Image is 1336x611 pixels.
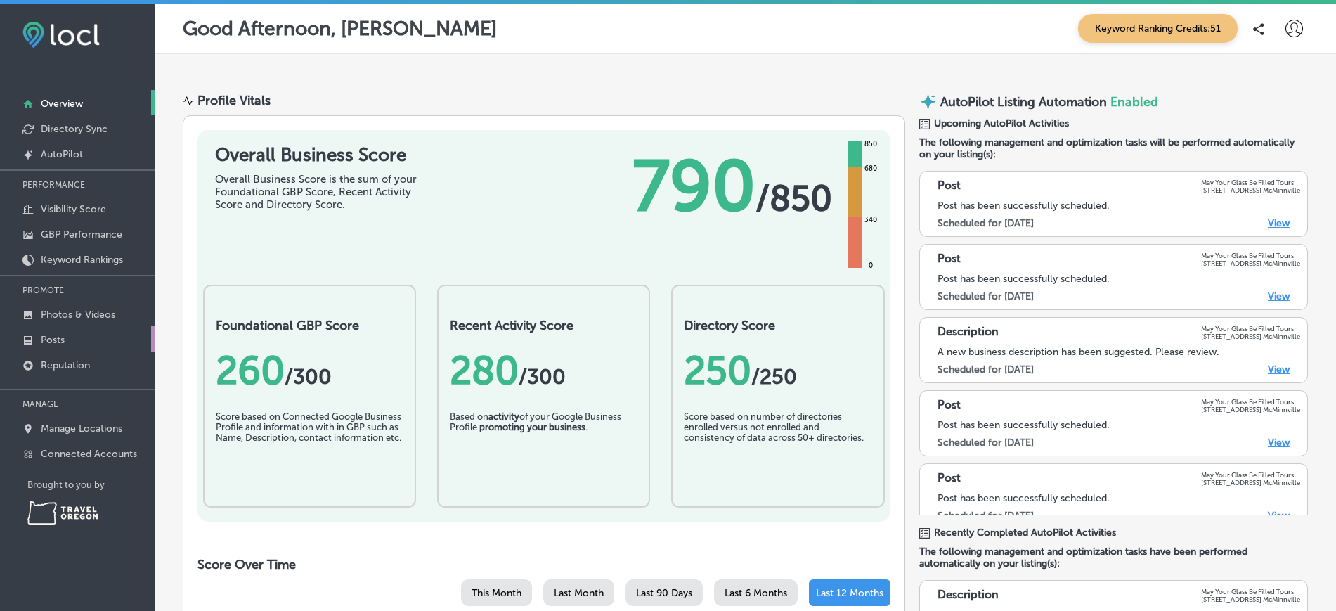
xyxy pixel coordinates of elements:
div: 280 [450,347,637,394]
span: / 300 [285,364,332,390]
p: Photos & Videos [41,309,115,321]
p: [STREET_ADDRESS] McMinnville [1201,406,1300,413]
label: Scheduled for [DATE] [938,510,1034,522]
p: GBP Performance [41,229,122,240]
h1: Overall Business Score [215,144,426,166]
label: Scheduled for [DATE] [938,364,1034,375]
span: Recently Completed AutoPilot Activities [934,527,1116,539]
div: 340 [862,214,880,226]
span: / 850 [755,177,832,219]
div: Post has been successfully scheduled. [938,419,1300,431]
p: Reputation [41,359,90,371]
a: View [1268,510,1290,522]
p: Directory Sync [41,123,108,135]
div: 0 [866,260,876,271]
img: Travel Oregon [27,501,98,525]
a: View [1268,364,1290,375]
p: Brought to you by [27,480,155,490]
div: Overall Business Score is the sum of your Foundational GBP Score, Recent Activity Score and Direc... [215,173,426,211]
p: Keyword Rankings [41,254,123,266]
p: [STREET_ADDRESS] McMinnville [1201,479,1300,487]
h2: Score Over Time [197,557,890,572]
span: Enabled [1110,94,1158,110]
h2: Directory Score [684,318,871,333]
span: /250 [751,364,797,390]
p: May Your Glass Be Filled Tours [1201,471,1300,479]
p: Description [938,325,999,340]
p: Post [938,179,961,194]
a: View [1268,437,1290,449]
p: Post [938,252,961,267]
p: AutoPilot [41,148,83,160]
p: Description [938,588,999,603]
div: Post has been successfully scheduled. [938,492,1300,504]
p: Manage Locations [41,423,122,435]
b: promoting your business [479,422,585,432]
p: Visibility Score [41,203,106,215]
p: [STREET_ADDRESS] McMinnville [1201,596,1300,603]
div: 250 [684,347,871,394]
span: Keyword Ranking Credits: 51 [1078,14,1238,43]
p: May Your Glass Be Filled Tours [1201,325,1300,333]
span: The following management and optimization tasks have been performed automatically on your listing... [919,546,1308,570]
b: activity [488,411,519,422]
p: Good Afternoon, [PERSON_NAME] [183,17,497,40]
p: Overview [41,98,83,110]
a: View [1268,217,1290,229]
span: Last 90 Days [636,587,692,599]
p: Post [938,398,961,413]
div: Based on of your Google Business Profile . [450,411,637,482]
span: The following management and optimization tasks will be performed automatically on your listing(s): [919,136,1308,160]
div: Score based on number of directories enrolled versus not enrolled and consistency of data across ... [684,411,871,482]
a: View [1268,290,1290,302]
div: Post has been successfully scheduled. [938,200,1300,212]
div: Score based on Connected Google Business Profile and information with in GBP such as Name, Descri... [216,411,403,482]
div: 850 [862,139,880,150]
p: Posts [41,334,65,346]
div: A new business description has been suggested. Please review. [938,346,1300,358]
span: 790 [633,144,755,229]
span: Upcoming AutoPilot Activities [934,117,1069,129]
img: fda3e92497d09a02dc62c9cd864e3231.png [22,22,100,48]
p: May Your Glass Be Filled Tours [1201,252,1300,259]
label: Scheduled for [DATE] [938,437,1034,449]
div: Profile Vitals [197,93,271,108]
div: Post has been successfully scheduled. [938,273,1300,285]
p: [STREET_ADDRESS] McMinnville [1201,186,1300,194]
div: 680 [862,163,880,174]
p: Connected Accounts [41,448,137,460]
label: Scheduled for [DATE] [938,290,1034,302]
span: This Month [472,587,521,599]
span: Last 6 Months [725,587,787,599]
span: Last 12 Months [816,587,883,599]
p: May Your Glass Be Filled Tours [1201,398,1300,406]
label: Scheduled for [DATE] [938,217,1034,229]
p: Post [938,471,961,487]
p: [STREET_ADDRESS] McMinnville [1201,333,1300,340]
p: May Your Glass Be Filled Tours [1201,179,1300,186]
p: AutoPilot Listing Automation [940,94,1107,110]
p: [STREET_ADDRESS] McMinnville [1201,259,1300,267]
span: /300 [519,364,566,390]
h2: Foundational GBP Score [216,318,403,333]
div: 260 [216,347,403,394]
h2: Recent Activity Score [450,318,637,333]
p: May Your Glass Be Filled Tours [1201,588,1300,596]
img: autopilot-icon [919,93,937,110]
span: Last Month [554,587,604,599]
